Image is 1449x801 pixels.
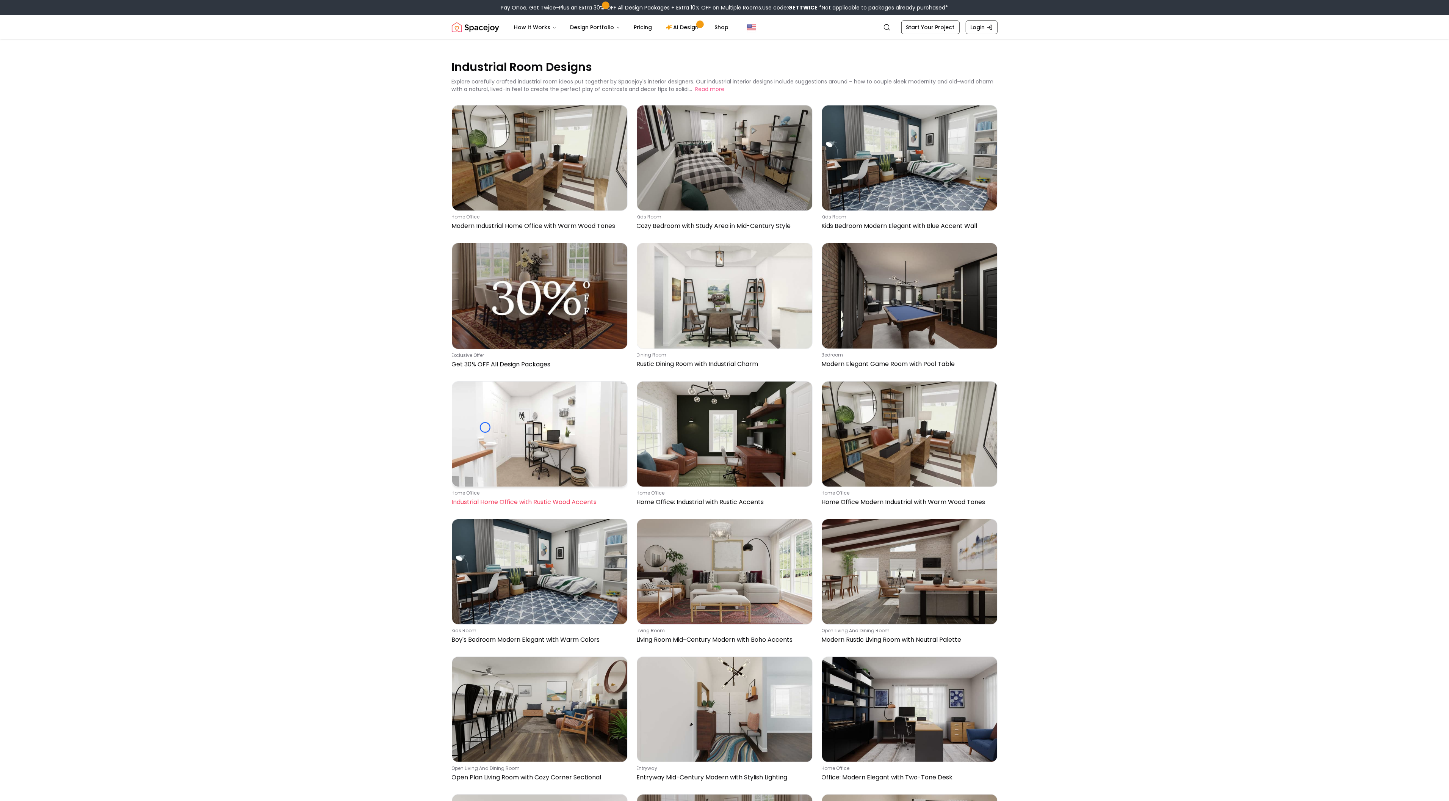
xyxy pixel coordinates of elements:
img: Office: Modern Elegant with Two-Tone Desk [822,657,997,762]
a: Shop [709,20,735,35]
p: home office [452,490,625,496]
p: Modern Elegant Game Room with Pool Table [822,360,995,369]
p: Modern Industrial Home Office with Warm Wood Tones [452,221,625,231]
nav: Global [452,15,998,39]
p: home office [452,214,625,220]
p: kids room [452,628,625,634]
p: home office [637,490,810,496]
a: Office: Modern Elegant with Two-Tone Deskhome officeOffice: Modern Elegant with Two-Tone Desk [822,657,998,785]
span: *Not applicable to packages already purchased* [818,4,948,11]
p: Industrial Room Designs [452,59,998,75]
img: Entryway Mid-Century Modern with Stylish Lighting [637,657,812,762]
span: Use code: [763,4,818,11]
p: Boy's Bedroom Modern Elegant with Warm Colors [452,635,625,644]
img: Rustic Dining Room with Industrial Charm [637,243,812,348]
a: Modern Industrial Home Office with Warm Wood Toneshome officeModern Industrial Home Office with W... [452,105,628,234]
a: AI Design [660,20,707,35]
a: Modern Elegant Game Room with Pool TablebedroomModern Elegant Game Room with Pool Table [822,243,998,372]
b: GETTWICE [788,4,818,11]
a: Rustic Dining Room with Industrial Charmdining roomRustic Dining Room with Industrial Charm [637,243,813,372]
a: Login [966,20,998,34]
p: Office: Modern Elegant with Two-Tone Desk [822,773,995,782]
p: kids room [822,214,995,220]
a: Entryway Mid-Century Modern with Stylish LightingentrywayEntryway Mid-Century Modern with Stylish... [637,657,813,785]
p: home office [822,490,995,496]
img: Open Plan Living Room with Cozy Corner Sectional [452,657,627,762]
p: Home Office Modern Industrial with Warm Wood Tones [822,498,995,507]
p: Get 30% OFF All Design Packages [452,360,625,369]
a: Start Your Project [901,20,960,34]
a: Spacejoy [452,20,499,35]
p: Entryway Mid-Century Modern with Stylish Lighting [637,773,810,782]
img: Kids Bedroom Modern Elegant with Blue Accent Wall [822,105,997,210]
a: Pricing [628,20,658,35]
a: Get 30% OFF All Design PackagesExclusive OfferGet 30% OFF All Design Packages [452,243,628,372]
p: Kids Bedroom Modern Elegant with Blue Accent Wall [822,221,995,231]
button: How It Works [508,20,563,35]
a: Home Office: Industrial with Rustic Accentshome officeHome Office: Industrial with Rustic Accents [637,381,813,510]
p: Industrial Home Office with Rustic Wood Accents [452,498,625,507]
img: Get 30% OFF All Design Packages [452,243,627,349]
nav: Main [508,20,735,35]
img: United States [747,23,756,32]
a: Living Room Mid-Century Modern with Boho Accentsliving roomLiving Room Mid-Century Modern with Bo... [637,519,813,647]
img: Modern Elegant Game Room with Pool Table [822,243,997,348]
p: living room [637,628,810,634]
p: Exclusive Offer [452,352,625,358]
p: Open Plan Living Room with Cozy Corner Sectional [452,773,625,782]
p: Cozy Bedroom with Study Area in Mid-Century Style [637,221,810,231]
img: Modern Rustic Living Room with Neutral Palette [822,519,997,624]
a: Kids Bedroom Modern Elegant with Blue Accent Wallkids roomKids Bedroom Modern Elegant with Blue A... [822,105,998,234]
p: Home Office: Industrial with Rustic Accents [637,498,810,507]
p: Rustic Dining Room with Industrial Charm [637,360,810,369]
a: Boy's Bedroom Modern Elegant with Warm Colorskids roomBoy's Bedroom Modern Elegant with Warm Colors [452,519,628,647]
p: kids room [637,214,810,220]
img: Cozy Bedroom with Study Area in Mid-Century Style [637,105,812,210]
img: Modern Industrial Home Office with Warm Wood Tones [452,105,627,210]
p: Explore carefully crafted industrial room ideas put together by Spacejoy's interior designers. Ou... [452,78,994,93]
a: Modern Rustic Living Room with Neutral Paletteopen living and dining roomModern Rustic Living Roo... [822,519,998,647]
img: Spacejoy Logo [452,20,499,35]
p: Modern Rustic Living Room with Neutral Palette [822,635,995,644]
img: Living Room Mid-Century Modern with Boho Accents [637,519,812,624]
p: dining room [637,352,810,358]
a: Cozy Bedroom with Study Area in Mid-Century Stylekids roomCozy Bedroom with Study Area in Mid-Cen... [637,105,813,234]
div: Pay Once, Get Twice-Plus an Extra 30% OFF All Design Packages + Extra 10% OFF on Multiple Rooms. [501,4,948,11]
img: Home Office Modern Industrial with Warm Wood Tones [822,382,997,487]
img: Boy's Bedroom Modern Elegant with Warm Colors [452,519,627,624]
p: open living and dining room [822,628,995,634]
p: Living Room Mid-Century Modern with Boho Accents [637,635,810,644]
button: Read more [696,85,725,93]
p: bedroom [822,352,995,358]
img: Home Office: Industrial with Rustic Accents [637,382,812,487]
p: entryway [637,765,810,771]
button: Design Portfolio [564,20,627,35]
img: Industrial Home Office with Rustic Wood Accents [452,382,627,487]
a: Home Office Modern Industrial with Warm Wood Toneshome officeHome Office Modern Industrial with W... [822,381,998,510]
p: open living and dining room [452,765,625,771]
p: home office [822,765,995,771]
a: Industrial Home Office with Rustic Wood Accentshome officeIndustrial Home Office with Rustic Wood... [452,381,628,510]
a: Open Plan Living Room with Cozy Corner Sectionalopen living and dining roomOpen Plan Living Room ... [452,657,628,785]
